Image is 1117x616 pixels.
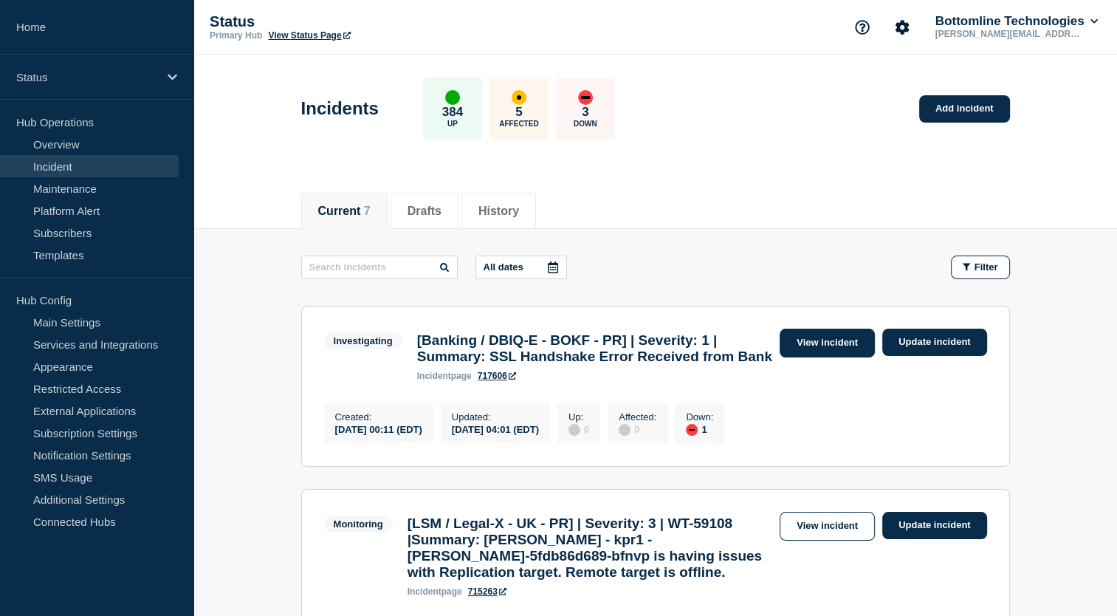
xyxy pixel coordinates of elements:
[919,95,1010,123] a: Add incident
[975,261,998,273] span: Filter
[780,329,875,357] a: View incident
[210,30,262,41] p: Primary Hub
[478,205,519,218] button: History
[686,422,713,436] div: 1
[417,332,772,365] h3: [Banking / DBIQ-E - BOKF - PR] | Severity: 1 | Summary: SSL Handshake Error Received from Bank
[887,12,918,43] button: Account settings
[452,411,539,422] p: Updated :
[210,13,505,30] p: Status
[932,14,1101,29] button: Bottomline Technologies
[619,411,656,422] p: Affected :
[515,105,522,120] p: 5
[882,329,987,356] a: Update incident
[568,424,580,436] div: disabled
[364,205,371,217] span: 7
[301,98,379,119] h1: Incidents
[417,371,472,381] p: page
[408,205,441,218] button: Drafts
[452,422,539,435] div: [DATE] 04:01 (EDT)
[847,12,878,43] button: Support
[417,371,451,381] span: incident
[932,29,1086,39] p: [PERSON_NAME][EMAIL_ADDRESS][DOMAIN_NAME]
[268,30,350,41] a: View Status Page
[686,424,698,436] div: down
[335,411,422,422] p: Created :
[445,90,460,105] div: up
[951,256,1010,279] button: Filter
[324,332,402,349] span: Investigating
[301,256,458,279] input: Search incidents
[574,120,597,128] p: Down
[16,71,158,83] p: Status
[686,411,713,422] p: Down :
[468,586,506,597] a: 715263
[780,512,875,541] a: View incident
[475,256,567,279] button: All dates
[568,411,589,422] p: Up :
[408,516,772,581] h3: [LSM / Legal-X - UK - PR] | Severity: 3 | WT-59108 |Summary: [PERSON_NAME] - kpr1 - [PERSON_NAME]...
[578,90,593,105] div: down
[484,261,523,273] p: All dates
[324,516,393,533] span: Monitoring
[408,586,441,597] span: incident
[619,424,630,436] div: disabled
[512,90,526,105] div: affected
[318,205,371,218] button: Current 7
[447,120,458,128] p: Up
[478,371,516,381] a: 717606
[408,586,462,597] p: page
[619,422,656,436] div: 0
[568,422,589,436] div: 0
[335,422,422,435] div: [DATE] 00:11 (EDT)
[442,105,463,120] p: 384
[582,105,588,120] p: 3
[499,120,538,128] p: Affected
[882,512,987,539] a: Update incident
